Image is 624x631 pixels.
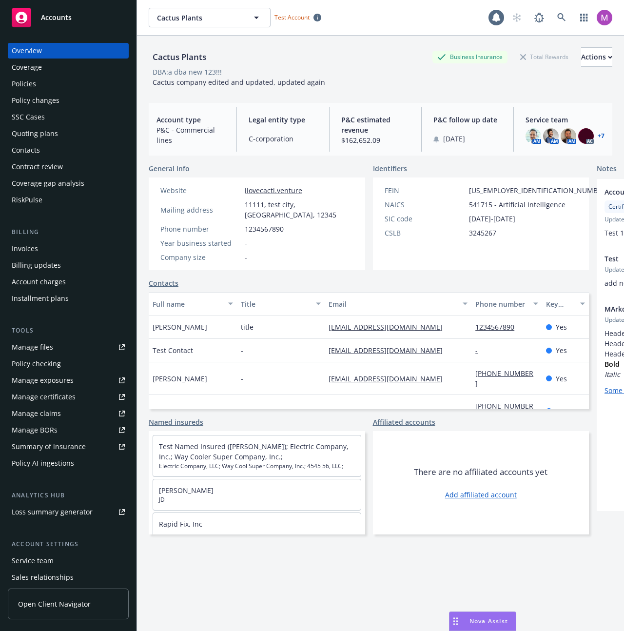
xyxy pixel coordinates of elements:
div: RiskPulse [12,192,42,208]
a: Start snowing [507,8,526,27]
button: Cactus Plants [149,8,271,27]
span: Notes [597,163,617,175]
div: Quoting plans [12,126,58,141]
span: - [241,345,243,355]
span: Open Client Navigator [18,599,91,609]
div: Policy checking [12,356,61,372]
a: Coverage gap analysis [8,176,129,191]
span: General info [149,163,190,174]
a: Affiliated accounts [373,417,435,427]
a: Manage exposures [8,373,129,388]
span: [PERSON_NAME] [153,322,207,332]
a: Installment plans [8,291,129,306]
span: 541715 - Artificial Intelligence [469,199,565,210]
div: Overview [12,43,42,59]
div: Account settings [8,539,129,549]
div: Billing updates [12,257,61,273]
div: Email [329,299,457,309]
div: Cactus Plants [149,51,210,63]
a: [EMAIL_ADDRESS][DOMAIN_NAME] [329,322,450,332]
span: P&C estimated revenue [341,115,409,135]
div: Service team [12,553,54,569]
span: JD [159,495,355,504]
a: Manage files [8,339,129,355]
a: Contract review [8,159,129,175]
span: Nova Assist [469,617,508,625]
span: Account type [156,115,225,125]
div: Manage certificates [12,389,76,405]
div: NAICS [385,199,465,210]
button: Nova Assist [449,611,516,631]
em: Italic [604,370,620,379]
a: ilovecacti.venture [245,186,302,195]
span: 3245267 [469,228,496,238]
button: Phone number [471,292,542,315]
a: [PHONE_NUMBER] [475,401,533,421]
a: Sales relationships [8,570,129,585]
span: Identifiers [373,163,407,174]
span: Yes [556,322,567,332]
button: Title [237,292,325,315]
button: Actions [581,47,612,67]
div: Contacts [12,142,40,158]
span: Accounts [41,14,72,21]
div: Manage exposures [12,373,74,388]
div: SSC Cases [12,109,45,125]
a: Accounts [8,4,129,31]
div: Contract review [12,159,63,175]
div: Installment plans [12,291,69,306]
div: Tools [8,326,129,335]
div: Manage files [12,339,53,355]
a: Overview [8,43,129,59]
div: Phone number [160,224,241,234]
img: photo [597,10,612,25]
span: P&C - Commercial lines [156,125,225,145]
div: Account charges [12,274,66,290]
span: Service team [526,115,604,125]
span: Test Account [271,12,325,22]
span: [US_EMPLOYER_IDENTIFICATION_NUMBER] [469,185,608,196]
span: Test Contact [153,345,193,355]
button: Email [325,292,471,315]
div: FEIN [385,185,465,196]
a: [PHONE_NUMBER] [475,369,533,388]
span: 1234567890 [245,224,284,234]
div: Title [241,299,311,309]
a: Contacts [8,142,129,158]
div: Drag to move [449,612,462,631]
div: Coverage [12,59,42,75]
a: Manage certificates [8,389,129,405]
div: Year business started [160,238,241,248]
a: Billing updates [8,257,129,273]
a: [EMAIL_ADDRESS][DOMAIN_NAME] [329,346,450,355]
a: Summary of insurance [8,439,129,454]
div: Analytics hub [8,491,129,500]
div: Company size [160,252,241,262]
a: Policy changes [8,93,129,108]
img: photo [561,128,576,144]
div: Summary of insurance [12,439,86,454]
span: [PERSON_NAME] [153,374,207,384]
div: DBA: a dba new 123!!! [153,67,222,77]
a: Test Named Insured ([PERSON_NAME]); Electric Company, Inc.; Way Cooler Super Company, Inc.; [159,442,349,461]
a: RiskPulse [8,192,129,208]
span: $162,652.09 [341,135,409,145]
div: Loss summary generator [12,504,93,520]
span: Yes [556,406,567,416]
a: Manage BORs [8,422,129,438]
img: photo [526,128,541,144]
span: Electric Company, LLC; Way Cool Super Company, Inc.; 4545 56, LLC; [159,462,355,471]
a: SSC Cases [8,109,129,125]
div: Policy AI ingestions [12,455,74,471]
a: Coverage [8,59,129,75]
span: - [245,252,247,262]
div: Billing [8,227,129,237]
div: SIC code [385,214,465,224]
a: Policy checking [8,356,129,372]
span: Yes [556,374,567,384]
button: Key contact [542,292,589,315]
div: Sales relationships [12,570,74,585]
a: Add affiliated account [445,490,517,500]
a: Contacts [149,278,178,288]
span: - [241,374,243,384]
